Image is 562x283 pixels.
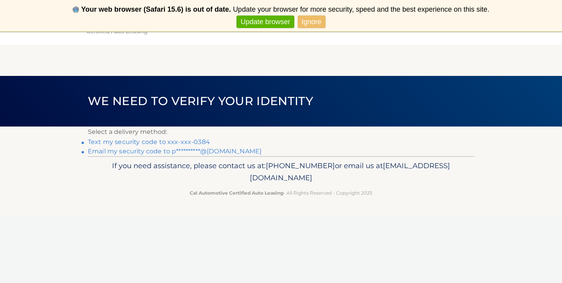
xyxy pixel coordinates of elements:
[88,127,474,137] p: Select a delivery method:
[88,94,313,108] span: We need to verify your identity
[298,16,325,28] a: Ignore
[233,5,489,13] span: Update your browser for more security, speed and the best experience on this site.
[93,160,469,185] p: If you need assistance, please contact us at: or email us at
[81,5,231,13] b: Your web browser (Safari 15.6) is out of date.
[88,148,261,155] a: Email my security code to p**********@[DOMAIN_NAME]
[266,161,335,170] span: [PHONE_NUMBER]
[237,16,294,28] a: Update browser
[190,190,283,196] strong: Cal Automotive Certified Auto Leasing
[93,189,469,197] p: - All Rights Reserved - Copyright 2025
[88,138,210,146] a: Text my security code to xxx-xxx-0384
